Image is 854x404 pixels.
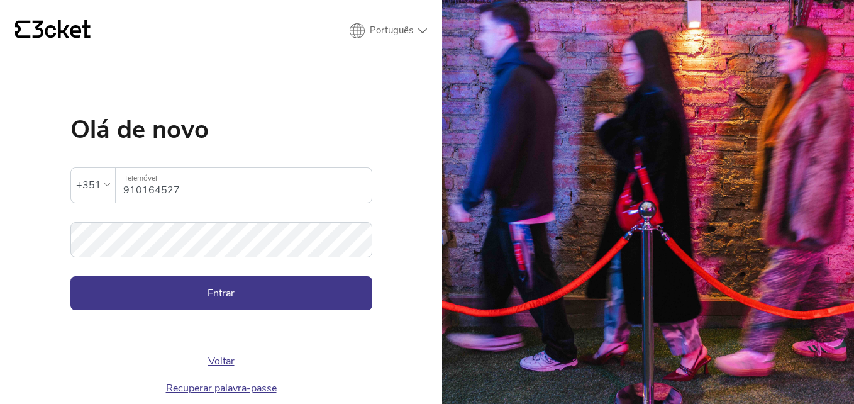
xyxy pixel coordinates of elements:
label: Telemóvel [116,168,372,189]
div: +351 [76,176,101,194]
button: Entrar [70,276,372,310]
input: Telemóvel [123,168,372,203]
a: Voltar [208,354,235,368]
a: Recuperar palavra-passe [166,381,277,395]
g: {' '} [15,21,30,38]
a: {' '} [15,20,91,42]
h1: Olá de novo [70,117,372,142]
